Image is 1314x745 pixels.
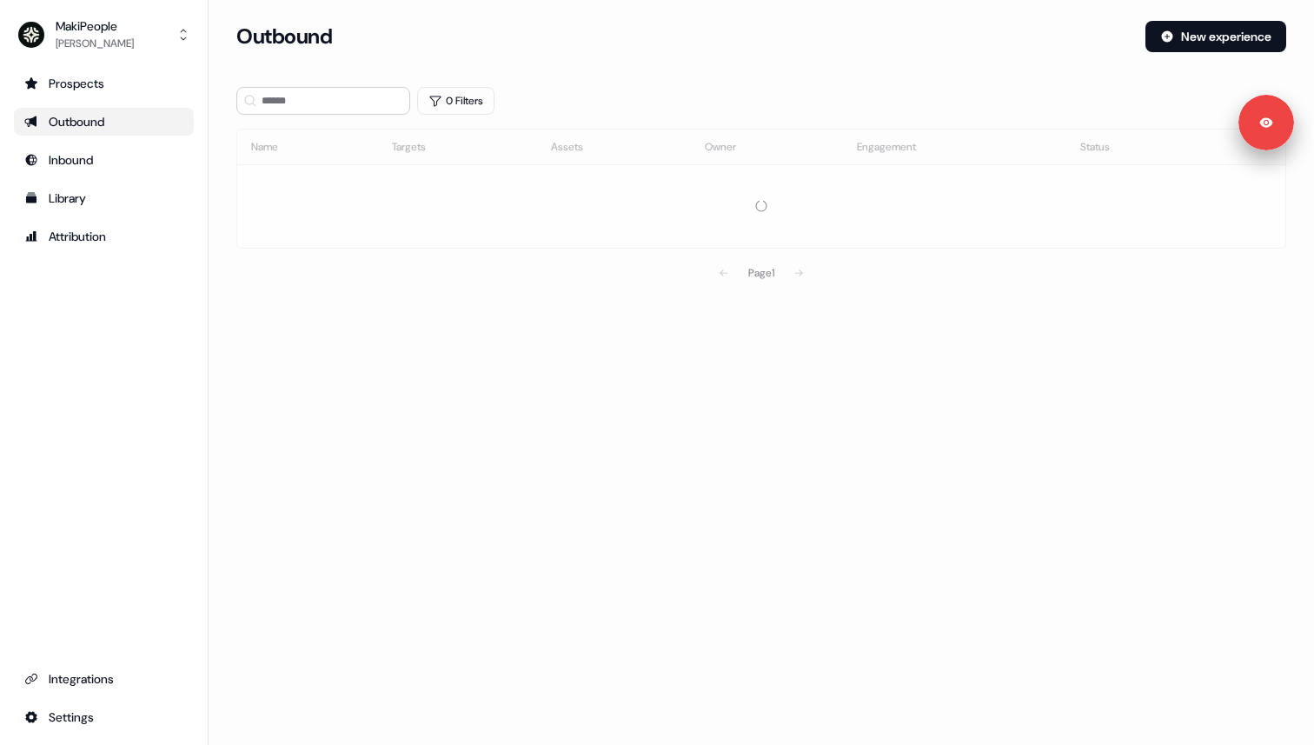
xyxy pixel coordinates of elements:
[14,184,194,212] a: Go to templates
[56,17,134,35] div: MakiPeople
[14,146,194,174] a: Go to Inbound
[1145,21,1286,52] button: New experience
[56,35,134,52] div: [PERSON_NAME]
[24,113,183,130] div: Outbound
[24,708,183,726] div: Settings
[24,228,183,245] div: Attribution
[24,151,183,169] div: Inbound
[14,665,194,693] a: Go to integrations
[14,703,194,731] a: Go to integrations
[236,23,332,50] h3: Outbound
[14,14,194,56] button: MakiPeople[PERSON_NAME]
[24,75,183,92] div: Prospects
[417,87,494,115] button: 0 Filters
[14,70,194,97] a: Go to prospects
[24,670,183,688] div: Integrations
[14,108,194,136] a: Go to outbound experience
[24,190,183,207] div: Library
[14,223,194,250] a: Go to attribution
